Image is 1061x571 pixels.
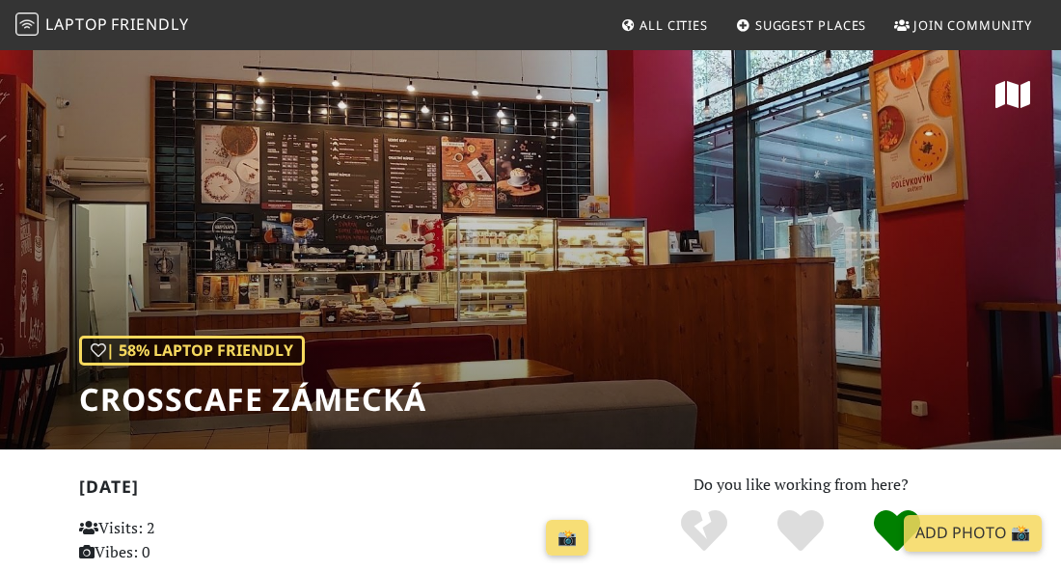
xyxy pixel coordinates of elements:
[612,8,716,42] a: All Cities
[79,516,236,565] p: Visits: 2 Vibes: 0
[79,476,596,504] h2: [DATE]
[111,14,188,35] span: Friendly
[656,507,752,556] div: No
[619,473,982,498] p: Do you like working from here?
[45,14,108,35] span: Laptop
[728,8,875,42] a: Suggest Places
[913,16,1032,34] span: Join Community
[904,515,1042,552] a: Add Photo 📸
[546,520,588,557] a: 📸
[15,9,189,42] a: LaptopFriendly LaptopFriendly
[849,507,945,556] div: Definitely!
[752,507,849,556] div: Yes
[886,8,1040,42] a: Join Community
[79,336,305,367] div: | 58% Laptop Friendly
[755,16,867,34] span: Suggest Places
[79,381,426,418] h1: CrossCafe Zámecká
[15,13,39,36] img: LaptopFriendly
[639,16,708,34] span: All Cities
